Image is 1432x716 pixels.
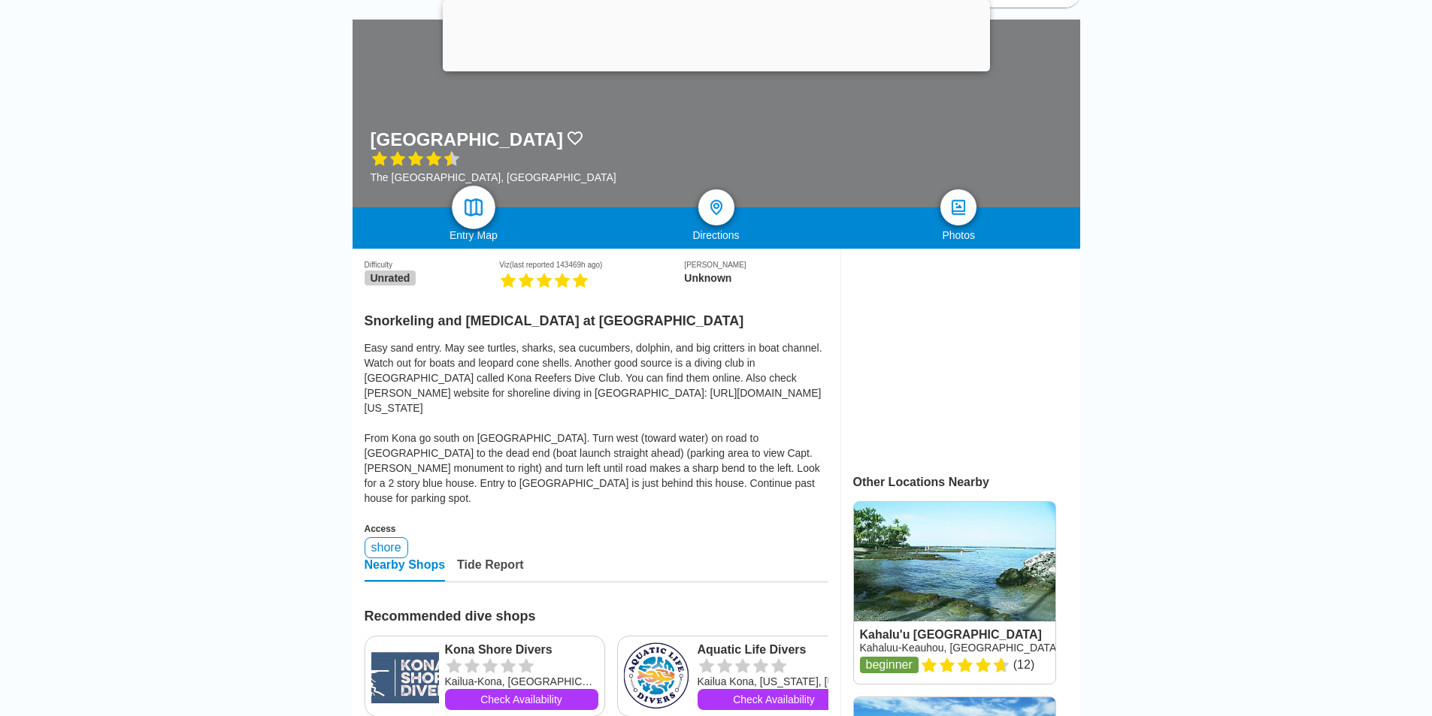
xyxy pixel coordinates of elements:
[853,261,1055,449] iframe: Advertisement
[371,171,616,183] div: The [GEOGRAPHIC_DATA], [GEOGRAPHIC_DATA]
[624,642,692,710] img: Aquatic Life Divers
[452,186,495,229] a: map
[707,198,725,216] img: directions
[365,558,446,582] div: Nearby Shops
[499,261,684,269] div: Viz (last reported 143469h ago)
[445,674,598,689] div: Kailua-Kona, [GEOGRAPHIC_DATA]
[595,229,837,241] div: Directions
[698,689,851,710] a: Check Availability
[371,129,563,150] h1: [GEOGRAPHIC_DATA]
[949,198,967,216] img: photos
[371,642,439,710] img: Kona Shore Divers
[365,600,828,624] h2: Recommended dive shops
[353,229,595,241] div: Entry Map
[684,261,828,269] div: [PERSON_NAME]
[365,524,828,534] div: Access
[457,558,524,582] div: Tide Report
[445,642,598,657] a: Kona Shore Divers
[698,674,851,689] div: Kailua Kona, [US_STATE], [US_STATE]
[365,270,416,285] span: Unrated
[365,304,828,329] h2: Snorkeling and [MEDICAL_DATA] at [GEOGRAPHIC_DATA]
[853,476,1080,489] div: Other Locations Nearby
[940,189,976,225] a: photos
[445,689,598,710] a: Check Availability
[698,642,851,657] a: Aquatic Life Divers
[365,340,828,506] div: Easy sand entry. May see turtles, sharks, sea cucumbers, dolphin, and big critters in boat channe...
[462,197,484,219] img: map
[837,229,1080,241] div: Photos
[365,261,500,269] div: Difficulty
[684,272,828,284] div: Unknown
[365,537,408,558] div: shore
